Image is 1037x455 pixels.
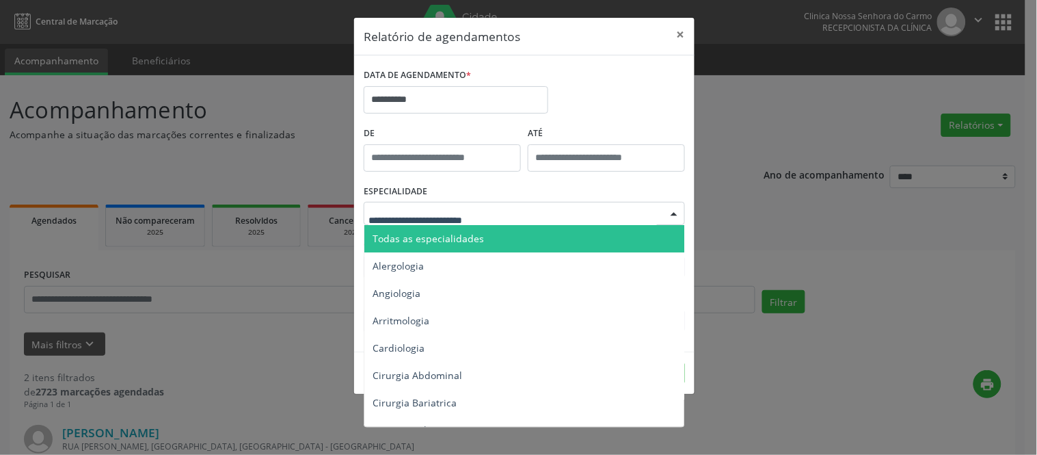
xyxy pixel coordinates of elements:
span: Cirurgia Bariatrica [373,396,457,409]
span: Angiologia [373,287,420,300]
h5: Relatório de agendamentos [364,27,520,45]
button: Close [667,18,695,51]
label: ESPECIALIDADE [364,181,427,203]
label: ATÉ [528,123,685,144]
label: DATA DE AGENDAMENTO [364,65,471,86]
span: Cardiologia [373,341,425,354]
span: Arritmologia [373,314,429,327]
span: Todas as especialidades [373,232,484,245]
span: Cirurgia Cabeça e Pescoço [373,424,493,437]
span: Cirurgia Abdominal [373,369,462,382]
span: Alergologia [373,259,424,272]
label: De [364,123,521,144]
